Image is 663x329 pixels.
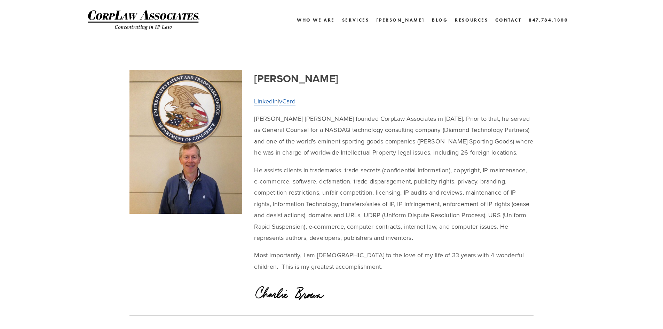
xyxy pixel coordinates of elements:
[254,250,533,272] p: Most importantly, I am [DEMOGRAPHIC_DATA] to the love of my life of 33 years with 4 wonderful chi...
[254,113,533,158] p: [PERSON_NAME] [PERSON_NAME] founded CorpLaw Associates in [DATE]. Prior to that, he served as Gen...
[255,284,325,300] img: Charlie Signature Small.png
[455,17,488,23] a: Resources
[342,15,369,25] a: Services
[376,15,425,25] a: [PERSON_NAME]
[297,15,335,25] a: Who We Are
[88,10,199,30] img: CorpLaw IP Law Firm
[495,15,521,25] a: Contact
[432,15,448,25] a: Blog
[254,165,533,244] p: He assists clients in trademarks, trade secrets (confidential information), copyright, IP mainten...
[529,15,568,25] a: 847.784.1300
[254,96,533,107] p: |
[254,71,338,86] strong: [PERSON_NAME]
[279,97,295,106] a: vCard
[129,70,243,214] img: Charlie.JPG
[254,97,277,106] a: LinkedIn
